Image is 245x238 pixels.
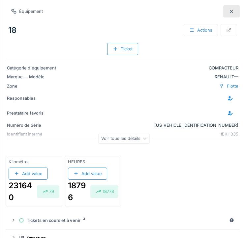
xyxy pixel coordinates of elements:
div: Kilométrage [9,159,29,165]
div: Add value [68,168,107,180]
div: 18778 [96,188,114,195]
div: 231640 [9,180,36,203]
div: 79 [43,188,54,195]
div: Flotte [227,83,238,89]
div: Responsables [7,95,56,101]
div: Ticket [107,43,138,55]
div: Tickets en cours et à venir [19,217,227,224]
div: 18 [6,21,240,39]
div: Équipement [19,8,43,14]
summary: Tickets en cours et à venir3 [8,214,237,226]
div: Catégorie d'équipement [7,65,56,71]
div: Add value [9,168,48,180]
div: Actions [184,24,218,36]
div: COMPACTEUR [7,65,238,71]
div: RENAULT — [7,74,238,80]
div: Prestataire favoris [7,110,56,116]
div: HEURES [68,159,85,165]
div: [US_VEHICLE_IDENTIFICATION_NUMBER] [7,122,238,128]
div: Marque — Modèle [7,74,56,80]
div: Numéro de Série [7,122,56,128]
div: Zone [7,83,56,89]
div: Voir tous les détails [98,134,150,144]
div: 18796 [68,180,89,203]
